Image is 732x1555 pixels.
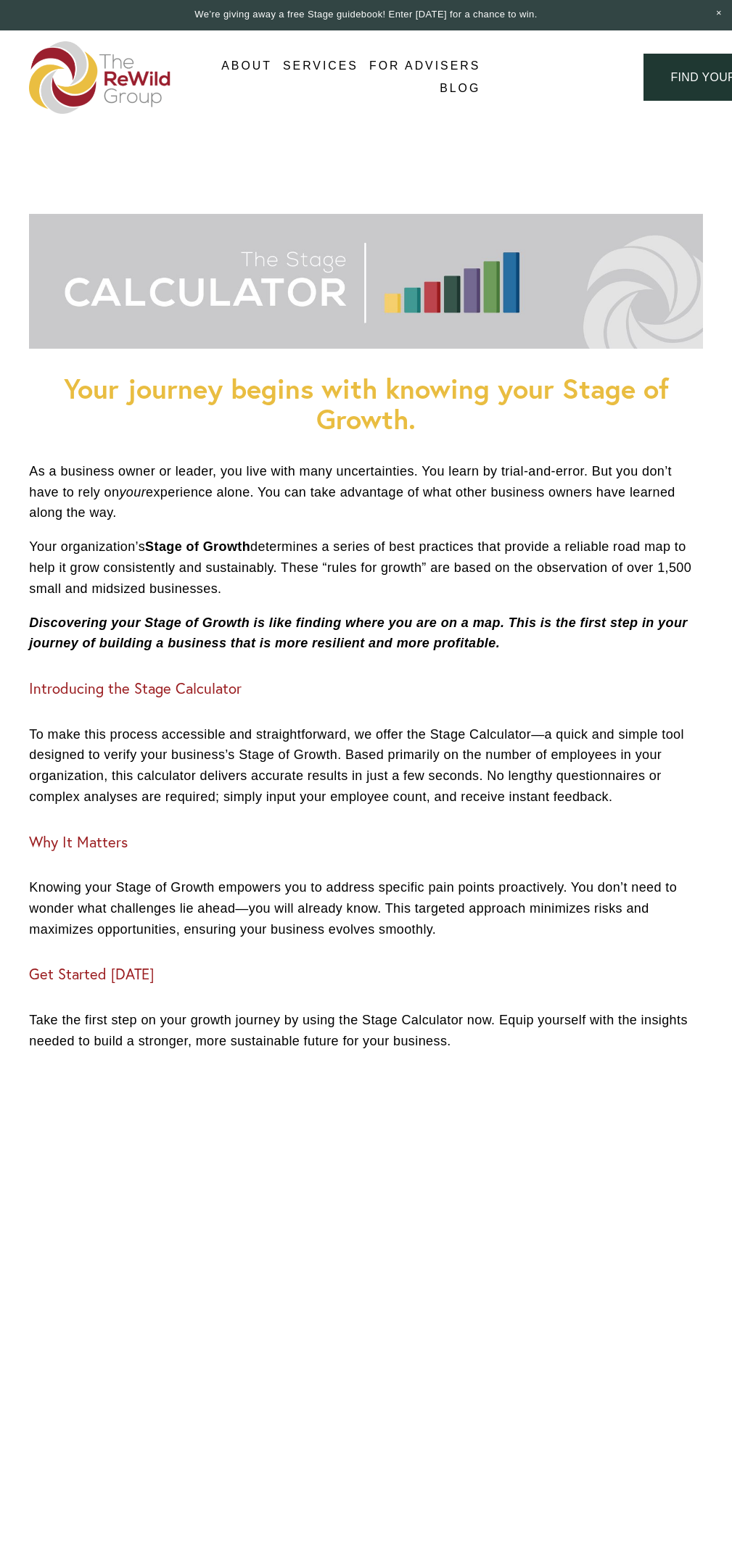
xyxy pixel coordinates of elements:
p: To make this process accessible and straightforward, we offer the Stage Calculator—a quick and si... [29,724,702,808]
span: About [221,56,272,77]
strong: Stage of Growth [145,539,250,554]
a: Blog [440,78,480,101]
h3: Get Started [DATE] [29,966,702,983]
em: your [119,485,146,499]
p: Knowing your Stage of Growth empowers you to address specific pain points proactively. You don’t ... [29,877,702,940]
a: folder dropdown [221,54,272,78]
p: As a business owner or leader, you live with many uncertainties. You learn by trial-and-error. Bu... [29,461,702,523]
h3: Introducing the Stage Calculator [29,680,702,697]
p: Take the first step on your growth journey by using the Stage Calculator now. Equip yourself with... [29,1010,702,1052]
a: folder dropdown [283,54,358,78]
img: The ReWild Group [29,41,171,114]
span: Services [283,56,358,77]
a: For Advisers [369,54,480,78]
h3: Why It Matters [29,834,702,851]
strong: Your journey begins with knowing your Stage of Growth. [64,370,677,437]
iframe: Stage Calculator - Step 1 2025.2 [29,1076,696,1511]
em: Discovering your Stage of Growth is like finding where you are on a map. This is the first step i... [29,615,691,651]
p: Your organization’s determines a series of best practices that provide a reliable road map to hel... [29,536,702,599]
